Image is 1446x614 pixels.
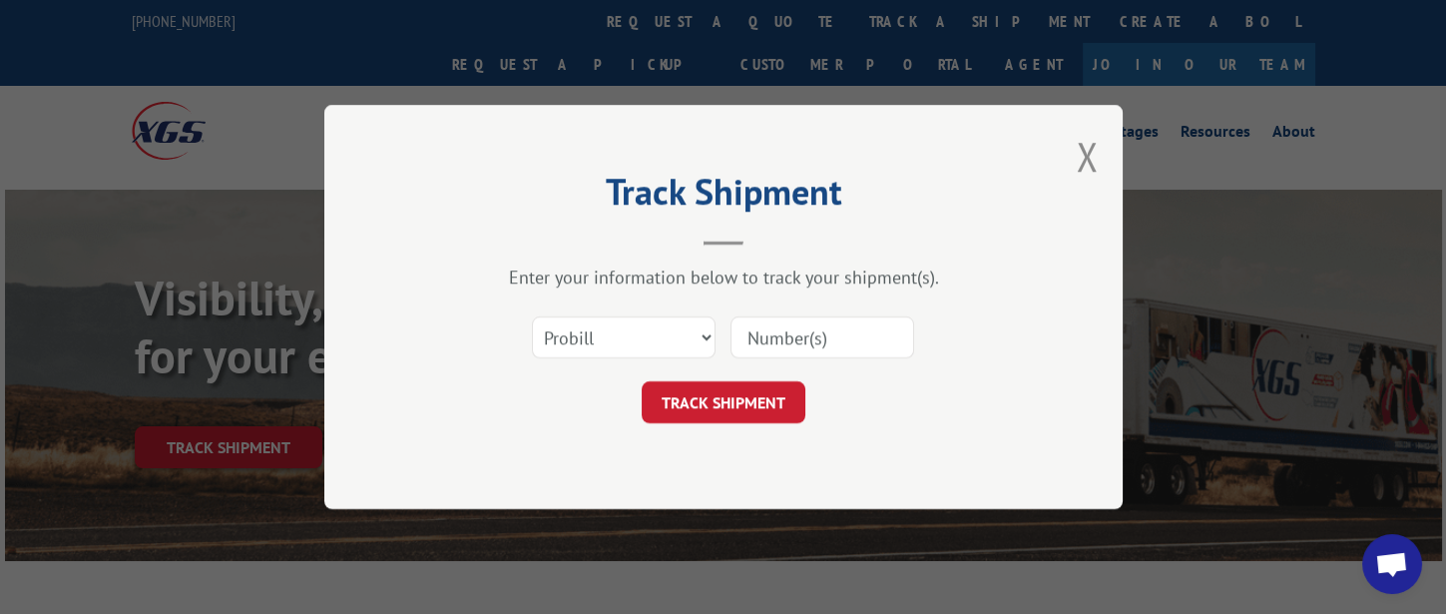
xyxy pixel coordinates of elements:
button: Close modal [1076,130,1098,183]
div: Enter your information below to track your shipment(s). [424,266,1023,289]
button: TRACK SHIPMENT [642,381,805,423]
input: Number(s) [730,316,914,358]
h2: Track Shipment [424,178,1023,216]
div: Open chat [1362,534,1422,594]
